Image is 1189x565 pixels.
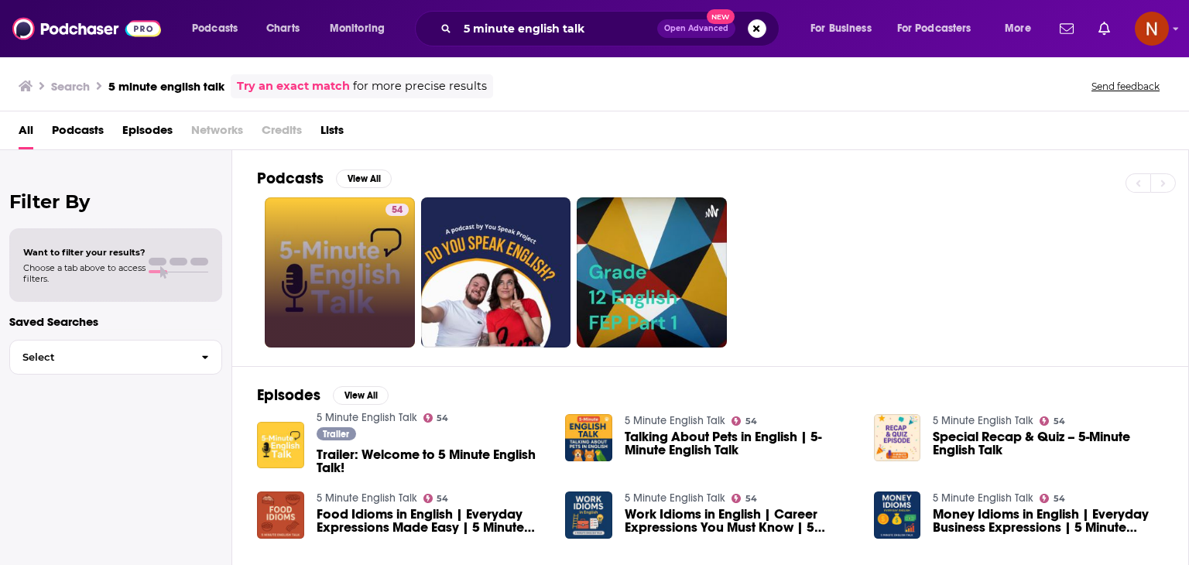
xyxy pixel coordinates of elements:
[745,418,757,425] span: 54
[1092,15,1116,42] a: Show notifications dropdown
[933,430,1163,457] a: Special Recap & Quiz – 5-Minute English Talk
[800,16,891,41] button: open menu
[423,413,449,423] a: 54
[1040,494,1065,503] a: 54
[191,118,243,149] span: Networks
[994,16,1050,41] button: open menu
[732,494,757,503] a: 54
[874,491,921,539] img: Money Idioms in English | Everyday Business Expressions | 5 Minute English Talk
[323,430,349,439] span: Trailer
[707,9,735,24] span: New
[265,197,415,348] a: 54
[933,414,1033,427] a: 5 Minute English Talk
[423,494,449,503] a: 54
[457,16,657,41] input: Search podcasts, credits, & more...
[625,430,855,457] a: Talking About Pets in English | 5-Minute English Talk
[122,118,173,149] a: Episodes
[430,11,794,46] div: Search podcasts, credits, & more...
[565,491,612,539] img: Work Idioms in English | Career Expressions You Must Know | 5 Minute English Talk
[266,18,300,39] span: Charts
[257,385,389,405] a: EpisodesView All
[897,18,971,39] span: For Podcasters
[257,491,304,539] img: Food Idioms in English | Everyday Expressions Made Easy | 5 Minute English Talk
[933,508,1163,534] a: Money Idioms in English | Everyday Business Expressions | 5 Minute English Talk
[1135,12,1169,46] img: User Profile
[181,16,258,41] button: open menu
[237,77,350,95] a: Try an exact match
[256,16,309,41] a: Charts
[51,79,90,94] h3: Search
[9,190,222,213] h2: Filter By
[317,411,417,424] a: 5 Minute English Talk
[257,422,304,469] img: Trailer: Welcome to 5 Minute English Talk!
[1005,18,1031,39] span: More
[257,169,392,188] a: PodcastsView All
[319,16,405,41] button: open menu
[392,203,403,218] span: 54
[933,491,1033,505] a: 5 Minute English Talk
[10,352,189,362] span: Select
[437,495,448,502] span: 54
[625,491,725,505] a: 5 Minute English Talk
[19,118,33,149] a: All
[330,18,385,39] span: Monitoring
[732,416,757,426] a: 54
[887,16,994,41] button: open menu
[23,262,146,284] span: Choose a tab above to access filters.
[262,118,302,149] span: Credits
[664,25,728,33] span: Open Advanced
[1135,12,1169,46] button: Show profile menu
[1054,495,1065,502] span: 54
[353,77,487,95] span: for more precise results
[257,385,320,405] h2: Episodes
[657,19,735,38] button: Open AdvancedNew
[317,448,547,474] a: Trailer: Welcome to 5 Minute English Talk!
[336,169,392,188] button: View All
[1040,416,1065,426] a: 54
[317,508,547,534] a: Food Idioms in English | Everyday Expressions Made Easy | 5 Minute English Talk
[625,508,855,534] a: Work Idioms in English | Career Expressions You Must Know | 5 Minute English Talk
[1087,80,1164,93] button: Send feedback
[874,414,921,461] img: Special Recap & Quiz – 5-Minute English Talk
[320,118,344,149] a: Lists
[12,14,161,43] img: Podchaser - Follow, Share and Rate Podcasts
[9,340,222,375] button: Select
[745,495,757,502] span: 54
[192,18,238,39] span: Podcasts
[9,314,222,329] p: Saved Searches
[565,414,612,461] img: Talking About Pets in English | 5-Minute English Talk
[385,204,409,216] a: 54
[810,18,872,39] span: For Business
[23,247,146,258] span: Want to filter your results?
[437,415,448,422] span: 54
[1054,15,1080,42] a: Show notifications dropdown
[317,491,417,505] a: 5 Minute English Talk
[625,414,725,427] a: 5 Minute English Talk
[1135,12,1169,46] span: Logged in as AdelNBM
[333,386,389,405] button: View All
[1054,418,1065,425] span: 54
[108,79,224,94] h3: 5 minute english talk
[257,169,324,188] h2: Podcasts
[52,118,104,149] a: Podcasts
